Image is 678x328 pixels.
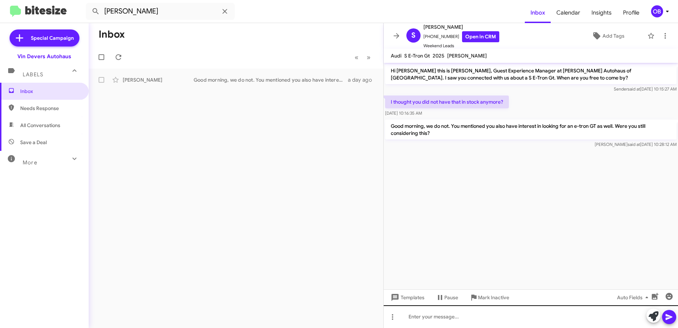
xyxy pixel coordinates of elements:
span: [PERSON_NAME] [447,53,487,59]
span: said at [628,86,640,92]
a: Inbox [525,2,551,23]
span: » [367,53,371,62]
span: Labels [23,71,43,78]
span: Mark Inactive [478,291,509,304]
span: Special Campaign [31,34,74,42]
span: Templates [389,291,424,304]
span: « [355,53,359,62]
span: Audi [391,53,401,59]
span: Weekend Leads [423,42,499,49]
button: OB [645,5,670,17]
div: a day ago [348,76,378,83]
span: Save a Deal [20,139,47,146]
div: [PERSON_NAME] [123,76,194,83]
span: Add Tags [602,29,624,42]
button: Auto Fields [611,291,657,304]
span: S E-Tron Gt [404,53,430,59]
button: Next [362,50,375,65]
span: More [23,159,37,166]
span: 2025 [433,53,444,59]
span: [PHONE_NUMBER] [423,31,499,42]
button: Add Tags [572,29,644,42]
div: OB [651,5,663,17]
span: [PERSON_NAME] [DATE] 10:28:12 AM [595,142,677,147]
a: Special Campaign [10,29,79,47]
span: Inbox [20,88,80,95]
button: Previous [350,50,363,65]
button: Pause [430,291,464,304]
h1: Inbox [99,29,125,40]
button: Templates [384,291,430,304]
p: I thought you did not have that in stock anymore? [385,95,509,108]
span: S [411,30,416,41]
button: Mark Inactive [464,291,515,304]
span: said at [628,142,640,147]
span: Sender [DATE] 10:15:27 AM [614,86,677,92]
span: Auto Fields [617,291,651,304]
nav: Page navigation example [351,50,375,65]
span: All Conversations [20,122,60,129]
input: Search [86,3,235,20]
span: Pause [444,291,458,304]
p: Hi [PERSON_NAME] this is [PERSON_NAME], Guest Experience Manager at [PERSON_NAME] Autohaus of [GE... [385,64,677,84]
span: Needs Response [20,105,80,112]
p: Good morning, we do not. You mentioned you also have interest in looking for an e-tron GT as well... [385,120,677,140]
div: Good morning, we do not. You mentioned you also have interest in looking for an e-tron GT as well... [194,76,348,83]
span: [PERSON_NAME] [423,23,499,31]
span: [DATE] 10:16:35 AM [385,110,422,116]
a: Open in CRM [462,31,499,42]
a: Profile [617,2,645,23]
a: Calendar [551,2,586,23]
a: Insights [586,2,617,23]
div: Vin Devers Autohaus [17,53,71,60]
